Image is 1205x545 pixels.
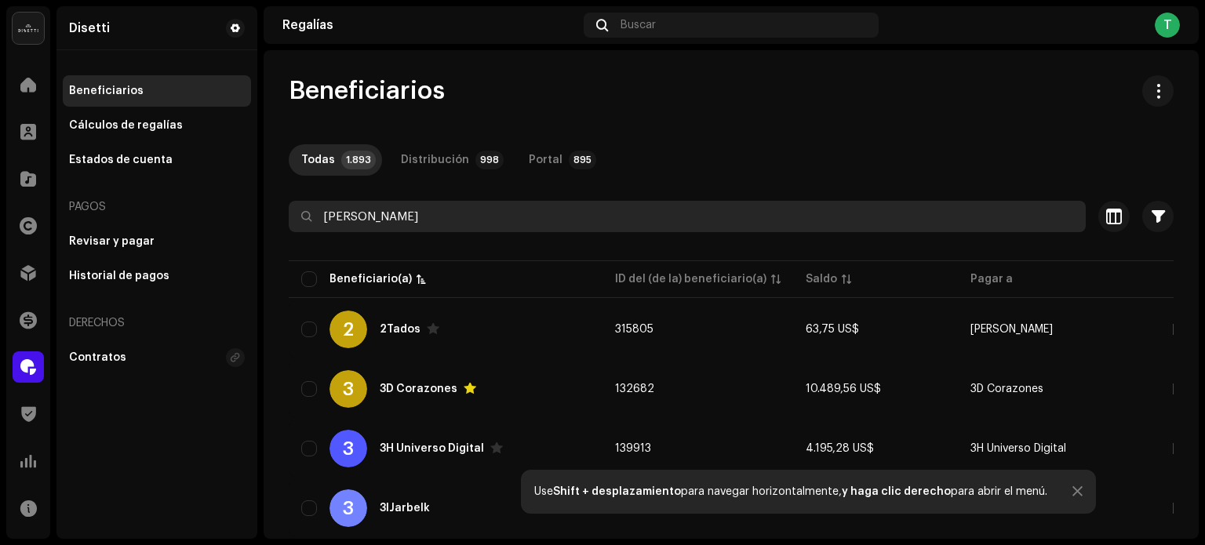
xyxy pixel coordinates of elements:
div: 2Tados [380,324,420,335]
div: 3lJarbelk [380,503,430,514]
span: Buscar [621,19,656,31]
div: Disetti [69,22,110,35]
p-badge: 1.893 [341,151,376,169]
p-badge: 895 [569,151,596,169]
div: Todas [301,144,335,176]
re-a-nav-header: Derechos [63,304,251,342]
span: Beneficiarios [289,75,445,107]
div: Distribución [401,144,469,176]
span: Juan Lorenzo [970,324,1053,335]
div: T [1155,13,1180,38]
span: 3H Universo Digital [970,443,1066,454]
p-badge: 998 [475,151,504,169]
div: Revisar y pagar [69,235,155,248]
span: 139913 [615,443,651,454]
div: Use para navegar horizontalmente, para abrir el menú. [534,485,1047,498]
div: Cálculos de regalías [69,119,183,132]
div: Saldo [806,271,837,287]
span: 315805 [615,324,653,335]
div: Estados de cuenta [69,154,173,166]
re-m-nav-item: Estados de cuenta [63,144,251,176]
span: 4.195,28 US$ [806,443,874,454]
span: 3D Corazones [970,383,1043,394]
re-m-nav-item: Revisar y pagar [63,226,251,257]
re-a-nav-header: Pagos [63,188,251,226]
re-m-nav-item: Historial de pagos [63,260,251,292]
div: 2 [329,311,367,348]
div: Beneficiario(a) [329,271,412,287]
span: 10.489,56 US$ [806,383,881,394]
div: 3 [329,430,367,467]
strong: Shift + desplazamiento [553,486,681,497]
div: Beneficiarios [69,85,144,97]
div: Historial de pagos [69,270,169,282]
div: 3H Universo Digital [380,443,484,454]
div: Regalías [282,19,577,31]
div: Portal [529,144,562,176]
div: ID del (de la) beneficiario(a) [615,271,766,287]
div: 3D Corazones [380,383,457,394]
strong: y haga clic derecho [842,486,951,497]
re-m-nav-item: Contratos [63,342,251,373]
div: 3 [329,370,367,408]
input: Buscar [289,201,1086,232]
img: 02a7c2d3-3c89-4098-b12f-2ff2945c95ee [13,13,44,44]
re-m-nav-item: Cálculos de regalías [63,110,251,141]
span: 63,75 US$ [806,324,859,335]
div: 3 [329,489,367,527]
re-m-nav-item: Beneficiarios [63,75,251,107]
div: Contratos [69,351,126,364]
span: 132682 [615,383,654,394]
